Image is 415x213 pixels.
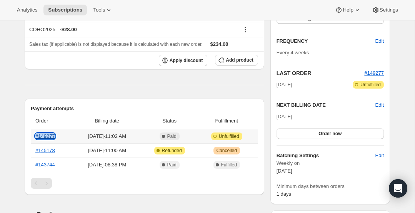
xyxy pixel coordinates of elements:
div: COHO2025 [29,26,235,34]
div: Open Intercom Messenger [389,179,407,198]
span: $234.00 [210,41,228,47]
th: Order [31,112,73,129]
span: Sales tax (if applicable) is not displayed because it is calculated with each new order. [29,42,203,47]
a: #145178 [35,148,55,153]
span: Paid [167,162,177,168]
button: Analytics [12,5,42,15]
span: Fulfilled [221,162,237,168]
span: Cancelled [217,148,237,154]
span: Weekly on [277,159,384,167]
button: Edit [375,101,384,109]
span: Order now [318,131,342,137]
button: Apply discount [159,55,208,66]
span: Apply discount [170,57,203,64]
span: Add product [226,57,253,63]
span: Status [143,117,195,125]
h2: LAST ORDER [277,69,365,77]
button: #149277 [364,69,384,77]
button: Edit [371,149,388,162]
span: [DATE] · 11:00 AM [75,147,139,154]
button: Edit [371,35,388,47]
span: Subscriptions [48,7,82,13]
span: Billing date [75,117,139,125]
button: Help [330,5,365,15]
span: [DATE] · 08:38 PM [75,161,139,169]
h2: Payment attempts [31,105,258,112]
button: Order now [277,128,384,139]
button: Subscriptions [43,5,87,15]
h6: Batching Settings [277,152,375,159]
span: Fulfillment [200,117,253,125]
span: Edit [375,37,384,45]
a: #149277 [35,133,55,139]
span: Unfulfilled [219,133,239,139]
h2: FREQUENCY [277,37,375,45]
span: Unfulfilled [360,82,381,88]
span: Paid [167,133,177,139]
a: #149277 [364,70,384,76]
a: #143744 [35,162,55,168]
span: 1 days [277,191,291,197]
span: [DATE] [277,81,292,89]
span: Minimum days between orders [277,183,384,190]
span: Every 4 weeks [277,50,309,55]
button: Settings [367,5,403,15]
button: Tools [88,5,117,15]
span: Help [343,7,353,13]
span: - $28.00 [60,26,77,34]
span: [DATE] [277,114,292,119]
span: Tools [93,7,105,13]
span: Edit [375,152,384,159]
span: Refunded [162,148,182,154]
span: [DATE] · 11:02 AM [75,132,139,140]
button: Add product [215,55,258,65]
span: Analytics [17,7,37,13]
nav: Pagination [31,178,258,189]
span: Settings [380,7,398,13]
span: [DATE] [277,168,292,174]
h2: NEXT BILLING DATE [277,101,375,109]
